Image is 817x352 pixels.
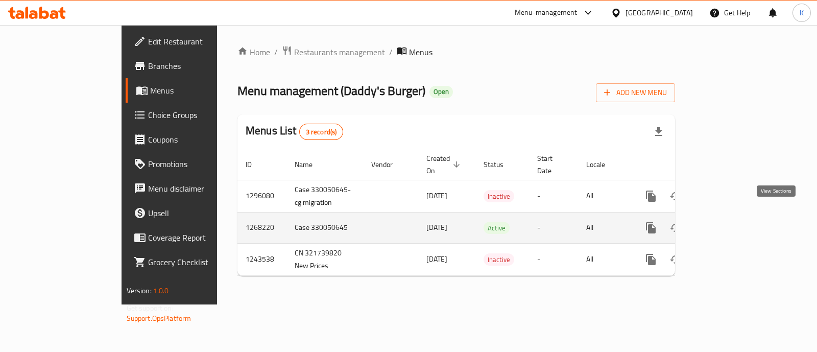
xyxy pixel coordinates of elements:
button: more [639,184,663,208]
span: 1.0.0 [153,284,169,297]
span: Version: [127,284,152,297]
span: Created On [426,152,463,177]
span: Start Date [537,152,566,177]
td: All [578,180,631,212]
span: Promotions [148,158,250,170]
span: Inactive [484,254,514,266]
td: 1243538 [237,243,286,275]
div: Inactive [484,253,514,266]
span: Add New Menu [604,86,667,99]
span: Upsell [148,207,250,219]
a: Support.OpsPlatform [127,312,191,325]
span: [DATE] [426,189,447,202]
div: Export file [646,120,671,144]
span: Coupons [148,133,250,146]
td: All [578,212,631,243]
button: more [639,247,663,272]
li: / [389,46,393,58]
a: Grocery Checklist [126,250,258,274]
span: Edit Restaurant [148,35,250,48]
span: Name [295,158,326,171]
span: Coverage Report [148,231,250,244]
a: Promotions [126,152,258,176]
span: Vendor [371,158,406,171]
span: 3 record(s) [300,127,343,137]
span: Choice Groups [148,109,250,121]
button: more [639,216,663,240]
h2: Menus List [246,123,343,140]
span: Menu management ( Daddy's Burger ) [237,79,425,102]
button: Add New Menu [596,83,675,102]
td: All [578,243,631,275]
div: Total records count [299,124,344,140]
a: Upsell [126,201,258,225]
a: Choice Groups [126,103,258,127]
a: Edit Restaurant [126,29,258,54]
span: Menu disclaimer [148,182,250,195]
td: 1296080 [237,180,286,212]
a: Menu disclaimer [126,176,258,201]
div: Open [429,86,453,98]
button: Change Status [663,216,688,240]
span: Restaurants management [294,46,385,58]
span: Active [484,222,510,234]
span: [DATE] [426,221,447,234]
button: Change Status [663,184,688,208]
td: - [529,180,578,212]
td: Case 330050645-cg migration [286,180,363,212]
td: 1268220 [237,212,286,243]
span: Inactive [484,191,514,202]
span: Locale [586,158,618,171]
a: Restaurants management [282,45,385,59]
th: Actions [631,149,745,180]
span: Get support on: [127,301,174,315]
span: Grocery Checklist [148,256,250,268]
li: / [274,46,278,58]
span: K [800,7,804,18]
a: Branches [126,54,258,78]
span: Menus [150,84,250,97]
span: Open [429,87,453,96]
div: [GEOGRAPHIC_DATA] [626,7,693,18]
table: enhanced table [237,149,745,276]
div: Menu-management [515,7,578,19]
button: Change Status [663,247,688,272]
span: [DATE] [426,252,447,266]
span: ID [246,158,265,171]
a: Coupons [126,127,258,152]
a: Menus [126,78,258,103]
td: - [529,212,578,243]
td: Case 330050645 [286,212,363,243]
span: Menus [409,46,432,58]
td: CN 321739820 New Prices [286,243,363,275]
a: Coverage Report [126,225,258,250]
nav: breadcrumb [237,45,675,59]
span: Branches [148,60,250,72]
span: Status [484,158,517,171]
td: - [529,243,578,275]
